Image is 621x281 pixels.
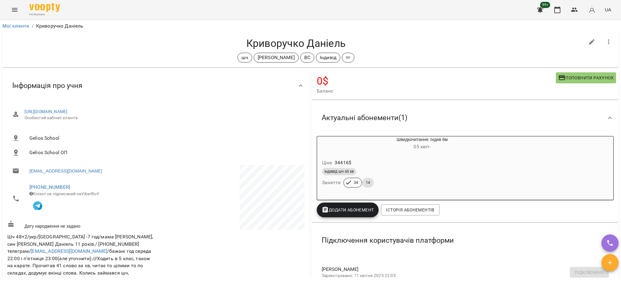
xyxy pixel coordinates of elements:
[322,178,341,187] h6: Заняття
[322,236,454,245] span: Підключення користувачів платформи
[317,136,346,151] div: Швидкочитання: Індив 6м
[36,22,84,30] p: Криворучко Даніель
[335,159,351,166] p: 34416 $
[558,74,614,82] span: Поповнити рахунок
[312,102,619,134] div: Актуальні абонементи(1)
[2,70,309,101] div: Інформація про учня
[29,191,99,196] span: Клієнт не підписаний на ViberBot!
[556,72,616,83] button: Поповнити рахунок
[29,135,300,142] span: Gelios School
[322,266,599,273] span: [PERSON_NAME]
[320,54,336,61] p: Індивід
[24,109,68,114] a: [URL][DOMAIN_NAME]
[300,53,314,63] div: ВС
[317,136,498,195] button: Швидкочитання: Індив 6м05 квіт- Ціна34416$індивід шч 45 хвЗаняття3414
[602,4,614,15] button: UA
[29,13,60,17] span: For Business
[342,53,354,63] div: тг
[317,203,379,217] button: Додати Абонемент
[322,113,407,123] span: Актуальні абонементи ( 1 )
[241,54,248,61] p: шч
[6,219,156,230] div: Дату народження не задано
[2,23,29,29] a: Мої клієнти
[7,2,22,17] button: Menu
[29,184,70,190] a: [PHONE_NUMBER]
[304,54,310,61] p: ВС
[350,180,362,185] span: 34
[317,75,556,87] h4: 0 $
[238,53,252,63] div: шч
[316,53,340,63] div: Індивід
[386,206,434,214] span: Історія абонементів
[2,22,619,30] nav: breadcrumb
[605,6,611,13] span: UA
[29,197,46,214] button: Клієнт підписаний на VooptyBot
[29,3,60,12] img: Voopty Logo
[322,273,599,279] p: Зареєстровано: 11 квітня 2025 22:05
[7,37,585,50] h4: Криворучко Даніель
[413,144,431,150] span: 05 квіт -
[32,22,34,30] li: /
[346,54,350,61] p: тг
[24,115,300,121] span: Особистий кабінет клієнта
[33,201,42,211] img: Telegram
[12,81,82,90] span: Інформація про учня
[381,204,439,215] button: Історія абонементів
[29,168,102,174] a: [EMAIL_ADDRESS][DOMAIN_NAME]
[258,54,295,61] p: [PERSON_NAME]
[29,149,300,156] span: Gelios School ОП
[317,87,556,95] span: Баланс
[588,6,596,14] img: avatar_s.png
[31,248,107,254] a: [EMAIL_ADDRESS][DOMAIN_NAME]
[312,225,619,256] div: Підключення користувачів платформи
[322,206,374,214] span: Додати Абонемент
[322,158,332,167] h6: Ціна
[322,169,356,174] span: індивід шч 45 хв
[362,180,374,185] span: 14
[346,136,498,151] div: Швидкочитання: Індив 6м
[540,2,550,8] span: 99+
[254,53,299,63] div: [PERSON_NAME]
